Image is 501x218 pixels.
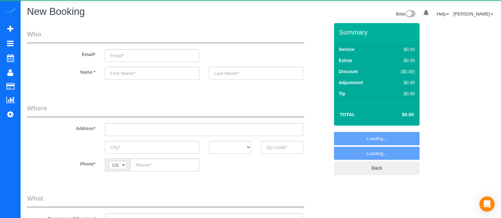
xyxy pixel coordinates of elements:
[27,103,304,118] legend: Where
[339,90,345,97] label: Tip
[22,123,100,132] label: Address*
[334,161,420,175] a: Back
[405,10,415,18] img: New interface
[340,112,355,117] strong: Total
[339,28,416,36] h3: Summary
[396,11,416,16] a: Beta
[339,57,352,64] label: Extras
[130,159,199,171] input: Phone*
[27,29,304,44] legend: Who
[388,79,415,86] div: $0.00
[27,194,304,208] legend: What
[209,67,303,80] input: Last Name*
[388,57,415,64] div: $0.00
[388,68,415,75] div: ($0.00)
[479,196,495,212] div: Open Intercom Messenger
[339,79,363,86] label: Adjustment
[339,46,355,53] label: Service
[105,49,199,62] input: Email*
[22,67,100,75] label: Name *
[437,11,449,16] a: Help
[388,46,415,53] div: $0.00
[383,112,414,117] h4: $0.00
[105,141,199,154] input: City*
[22,159,100,167] label: Phone*
[388,90,415,97] div: $0.00
[22,49,100,58] label: Email*
[261,141,303,154] input: Zip Code*
[453,11,493,16] a: [PERSON_NAME]
[27,6,85,17] span: New Booking
[105,67,199,80] input: First Name*
[339,68,358,75] label: Discount
[4,6,16,15] img: Automaid Logo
